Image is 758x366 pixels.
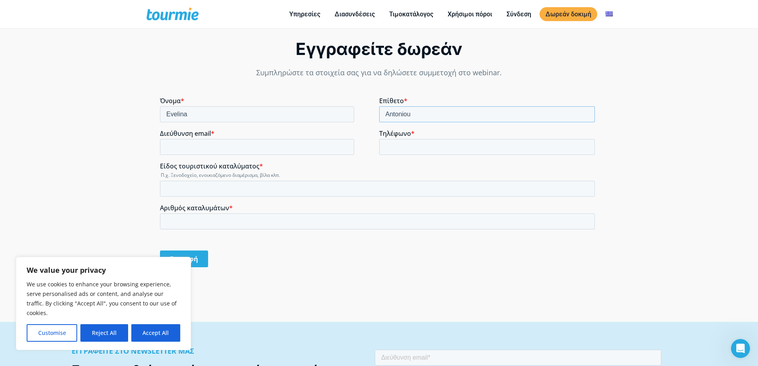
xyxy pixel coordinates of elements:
iframe: Intercom live chat [731,339,750,358]
iframe: Form 0 [160,97,598,274]
p: Συμπληρώστε τα στοιχεία σας για να δηλώσετε συμμετοχή στο webinar. [160,67,598,78]
button: Reject All [80,324,128,342]
span: Τηλέφωνο [219,32,251,41]
a: Διασυνδέσεις [329,9,381,19]
b: ΕΓΓΡΑΦΕΙΤΕ ΣΤΟ NEWSLETTER ΜΑΣ [72,346,194,356]
p: We value your privacy [27,265,180,275]
a: Σύνδεση [501,9,537,19]
button: Customise [27,324,77,342]
div: Εγγραφείτε δωρεάν [160,38,598,60]
button: Accept All [131,324,180,342]
a: Τιμοκατάλογος [383,9,439,19]
p: We use cookies to enhance your browsing experience, serve personalised ads or content, and analys... [27,280,180,318]
a: Δωρεάν δοκιμή [540,7,597,21]
a: Χρήσιμοι πόροι [442,9,498,19]
a: Υπηρεσίες [283,9,326,19]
